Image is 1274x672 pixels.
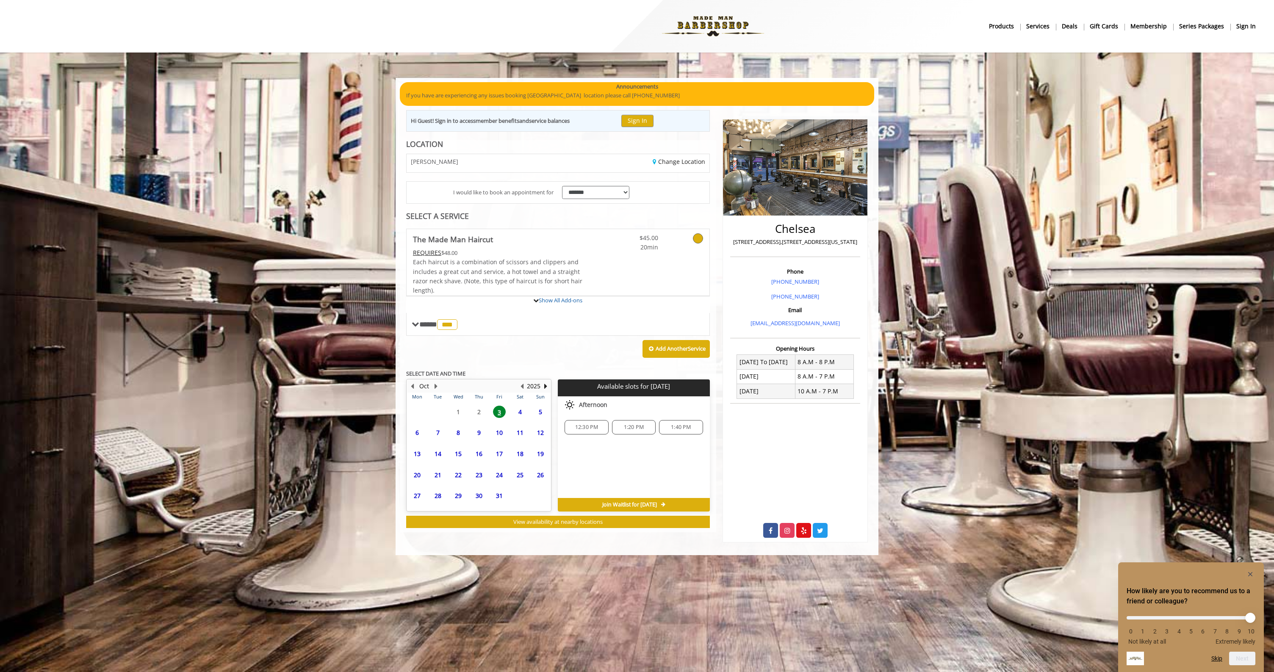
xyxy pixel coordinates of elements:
[795,369,853,384] td: 8 A.M - 7 P.M
[1163,628,1171,635] li: 3
[1247,628,1255,635] li: 10
[1090,22,1118,31] b: gift cards
[1199,628,1207,635] li: 6
[406,516,710,528] button: View availability at nearby locations
[616,82,658,91] b: Announcements
[579,401,607,408] span: Afternoon
[1229,652,1255,665] button: Next question
[432,469,444,481] span: 21
[621,115,654,127] button: Sign In
[514,406,526,418] span: 4
[1230,20,1262,32] a: sign insign in
[427,464,448,485] td: Select day21
[534,406,547,418] span: 5
[1151,628,1159,635] li: 2
[732,223,858,235] h2: Chelsea
[534,469,547,481] span: 26
[612,420,656,434] div: 1:20 PM
[1211,628,1219,635] li: 7
[1127,569,1255,665] div: How likely are you to recommend us to a friend or colleague? Select an option from 0 to 10, with ...
[518,382,525,391] button: Previous Year
[542,382,549,391] button: Next Year
[1020,20,1056,32] a: ServicesServices
[411,489,424,502] span: 27
[561,383,706,390] p: Available slots for [DATE]
[1138,628,1147,635] li: 1
[419,382,429,391] button: Oct
[624,424,644,431] span: 1:20 PM
[671,424,691,431] span: 1:40 PM
[737,369,795,384] td: [DATE]
[1236,22,1256,31] b: sign in
[730,346,860,351] h3: Opening Hours
[1223,628,1231,635] li: 8
[602,501,657,508] span: Join Waitlist for [DATE]
[655,3,771,50] img: Made Man Barbershop logo
[413,248,583,257] div: $48.00
[489,393,510,401] th: Fri
[751,319,840,327] a: [EMAIL_ADDRESS][DOMAIN_NAME]
[407,393,427,401] th: Mon
[432,382,439,391] button: Next Month
[1062,22,1077,31] b: Deals
[432,426,444,439] span: 7
[510,422,530,443] td: Select day11
[565,400,575,410] img: afternoon slots
[732,307,858,313] h3: Email
[513,518,603,525] span: View availability at nearby locations
[771,278,819,285] a: [PHONE_NUMBER]
[493,406,506,418] span: 3
[468,422,489,443] td: Select day9
[448,443,468,465] td: Select day15
[529,117,570,124] b: service balances
[989,22,1014,31] b: products
[1127,628,1135,635] li: 0
[448,464,468,485] td: Select day22
[413,233,493,245] b: The Made Man Haircut
[510,393,530,401] th: Sat
[510,464,530,485] td: Select day25
[473,448,485,460] span: 16
[407,443,427,465] td: Select day13
[493,489,506,502] span: 31
[1216,638,1255,645] span: Extremely likely
[473,426,485,439] span: 9
[732,268,858,274] h3: Phone
[448,485,468,506] td: Select day29
[530,422,551,443] td: Select day12
[1127,610,1255,645] div: How likely are you to recommend us to a friend or colleague? Select an option from 0 to 10, with ...
[514,469,526,481] span: 25
[409,382,415,391] button: Previous Month
[468,393,489,401] th: Thu
[527,382,540,391] button: 2025
[473,489,485,502] span: 30
[427,393,448,401] th: Tue
[771,293,819,300] a: [PHONE_NUMBER]
[468,464,489,485] td: Select day23
[737,355,795,369] td: [DATE] To [DATE]
[448,422,468,443] td: Select day8
[407,464,427,485] td: Select day20
[1245,569,1255,579] button: Hide survey
[489,464,510,485] td: Select day24
[452,426,465,439] span: 8
[656,345,706,352] b: Add Another Service
[1130,22,1167,31] b: Membership
[452,469,465,481] span: 22
[411,448,424,460] span: 13
[530,393,551,401] th: Sun
[737,384,795,398] td: [DATE]
[411,116,570,125] div: Hi Guest! Sign in to access and
[493,426,506,439] span: 10
[539,296,582,304] a: Show All Add-ons
[489,485,510,506] td: Select day31
[1173,20,1230,32] a: Series packagesSeries packages
[452,448,465,460] span: 15
[659,420,703,434] div: 1:40 PM
[1124,20,1173,32] a: MembershipMembership
[1235,628,1244,635] li: 9
[473,469,485,481] span: 23
[643,340,710,358] button: Add AnotherService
